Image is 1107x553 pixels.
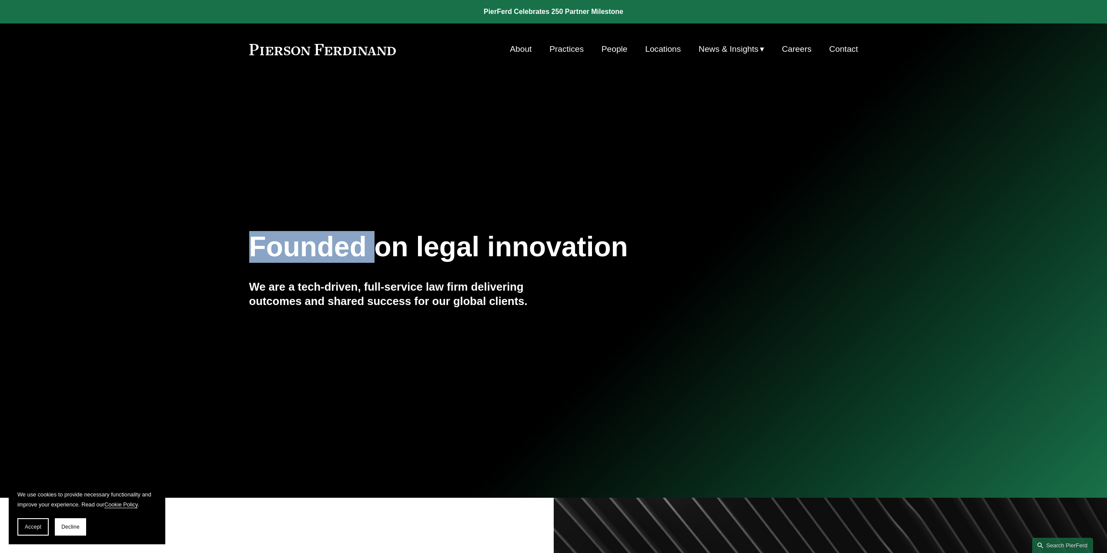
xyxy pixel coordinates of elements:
a: Cookie Policy [104,501,138,508]
h4: We are a tech-driven, full-service law firm delivering outcomes and shared success for our global... [249,280,554,308]
a: Careers [782,41,811,57]
a: Practices [549,41,584,57]
a: Locations [645,41,681,57]
span: Decline [61,524,80,530]
section: Cookie banner [9,481,165,544]
a: About [510,41,532,57]
p: We use cookies to provide necessary functionality and improve your experience. Read our . [17,489,157,509]
h1: Founded on legal innovation [249,231,757,263]
a: folder dropdown [699,41,764,57]
span: Accept [25,524,41,530]
button: Decline [55,518,86,536]
a: People [602,41,628,57]
a: Search this site [1032,538,1093,553]
span: News & Insights [699,42,759,57]
a: Contact [829,41,858,57]
button: Accept [17,518,49,536]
